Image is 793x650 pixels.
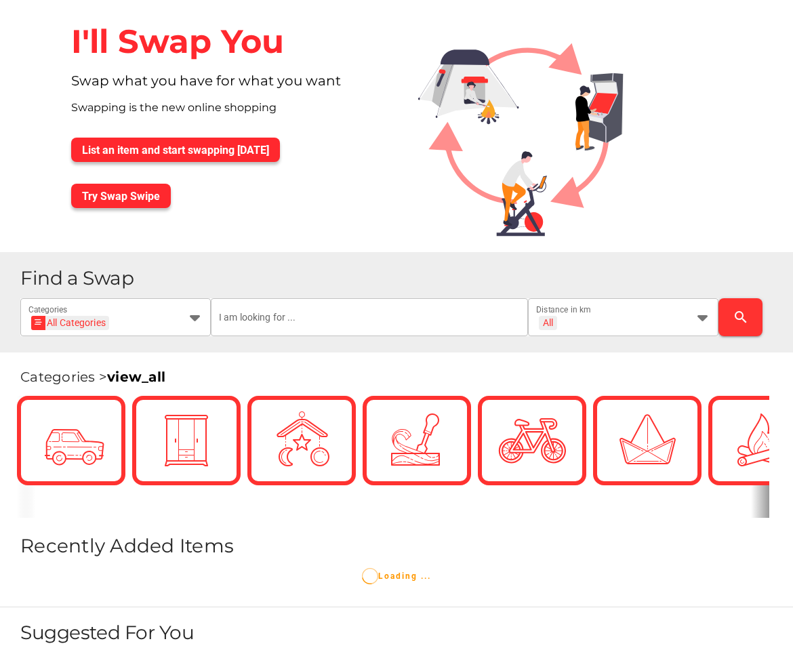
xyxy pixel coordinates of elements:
i: search [733,309,749,325]
div: All Categories [35,316,106,330]
span: Try Swap Swipe [82,190,160,203]
span: Recently Added Items [20,534,234,557]
div: I'll Swap You [60,11,396,73]
h1: Find a Swap [20,268,782,288]
span: Categories > [20,369,165,385]
button: List an item and start swapping [DATE] [71,138,280,162]
h1: Suggested For You [20,621,793,644]
button: Try Swap Swipe [71,184,171,208]
span: List an item and start swapping [DATE] [82,144,269,157]
span: Loading ... [362,571,431,581]
div: All [543,317,553,329]
a: view_all [107,369,165,385]
div: Swapping is the new online shopping [60,100,396,127]
input: I am looking for ... [219,298,520,336]
div: Swap what you have for what you want [60,73,396,100]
